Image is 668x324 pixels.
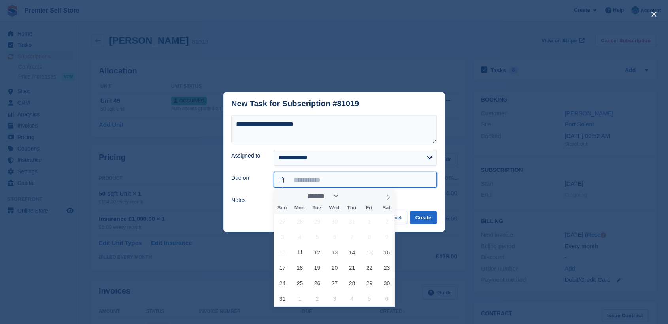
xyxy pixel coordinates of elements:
[275,214,290,229] span: July 27, 2025
[327,291,342,306] span: September 3, 2025
[309,260,325,275] span: August 19, 2025
[327,260,342,275] span: August 20, 2025
[362,275,377,291] span: August 29, 2025
[309,214,325,229] span: July 29, 2025
[362,229,377,245] span: August 8, 2025
[291,205,308,211] span: Mon
[379,245,394,260] span: August 16, 2025
[231,99,359,108] div: New Task for Subscription #81019
[410,211,437,224] button: Create
[327,245,342,260] span: August 13, 2025
[344,275,360,291] span: August 28, 2025
[309,291,325,306] span: September 2, 2025
[304,192,339,200] select: Month
[343,205,360,211] span: Thu
[344,214,360,229] span: July 31, 2025
[327,275,342,291] span: August 27, 2025
[326,205,343,211] span: Wed
[379,291,394,306] span: September 6, 2025
[308,205,326,211] span: Tue
[327,229,342,245] span: August 6, 2025
[362,214,377,229] span: August 1, 2025
[292,214,308,229] span: July 28, 2025
[647,8,660,21] button: close
[344,229,360,245] span: August 7, 2025
[362,291,377,306] span: September 5, 2025
[292,260,308,275] span: August 18, 2025
[275,291,290,306] span: August 31, 2025
[379,260,394,275] span: August 23, 2025
[362,245,377,260] span: August 15, 2025
[344,260,360,275] span: August 21, 2025
[344,245,360,260] span: August 14, 2025
[309,229,325,245] span: August 5, 2025
[292,229,308,245] span: August 4, 2025
[231,152,264,160] label: Assigned to
[360,205,377,211] span: Fri
[327,214,342,229] span: July 30, 2025
[362,260,377,275] span: August 22, 2025
[344,291,360,306] span: September 4, 2025
[275,260,290,275] span: August 17, 2025
[292,291,308,306] span: September 1, 2025
[275,275,290,291] span: August 24, 2025
[379,229,394,245] span: August 9, 2025
[377,205,395,211] span: Sat
[274,205,291,211] span: Sun
[275,245,290,260] span: August 10, 2025
[231,196,264,204] label: Notes
[379,275,394,291] span: August 30, 2025
[292,275,308,291] span: August 25, 2025
[309,245,325,260] span: August 12, 2025
[339,192,364,200] input: Year
[309,275,325,291] span: August 26, 2025
[275,229,290,245] span: August 3, 2025
[292,245,308,260] span: August 11, 2025
[231,174,264,182] label: Due on
[379,214,394,229] span: August 2, 2025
